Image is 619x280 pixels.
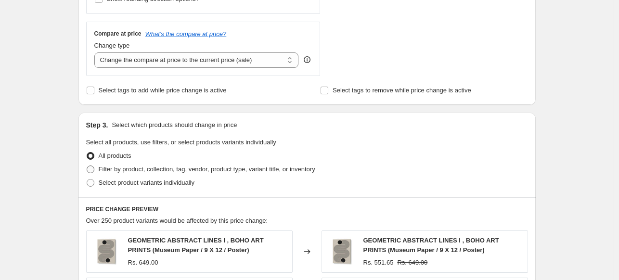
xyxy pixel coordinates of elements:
[86,217,268,224] span: Over 250 product variants would be affected by this price change:
[128,258,158,267] div: Rs. 649.00
[86,120,108,130] h2: Step 3.
[99,165,315,173] span: Filter by product, collection, tag, vendor, product type, variant title, or inventory
[302,55,312,64] div: help
[128,237,264,254] span: GEOMETRIC ABSTRACT LINES I , BOHO ART PRINTS (Museum Paper / 9 X 12 / Poster)
[99,179,194,186] span: Select product variants individually
[94,30,142,38] h3: Compare at price
[91,237,120,266] img: gallerywrap-resized_212f066c-7c3d-4415-9b16-553eb73bee29_80x.jpg
[94,42,130,49] span: Change type
[145,30,227,38] button: What's the compare at price?
[112,120,237,130] p: Select which products should change in price
[86,205,528,213] h6: PRICE CHANGE PREVIEW
[99,152,131,159] span: All products
[86,139,276,146] span: Select all products, use filters, or select products variants individually
[327,237,356,266] img: gallerywrap-resized_212f066c-7c3d-4415-9b16-553eb73bee29_80x.jpg
[333,87,471,94] span: Select tags to remove while price change is active
[363,237,499,254] span: GEOMETRIC ABSTRACT LINES I , BOHO ART PRINTS (Museum Paper / 9 X 12 / Poster)
[99,87,227,94] span: Select tags to add while price change is active
[397,258,427,267] strike: Rs. 649.00
[363,258,394,267] div: Rs. 551.65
